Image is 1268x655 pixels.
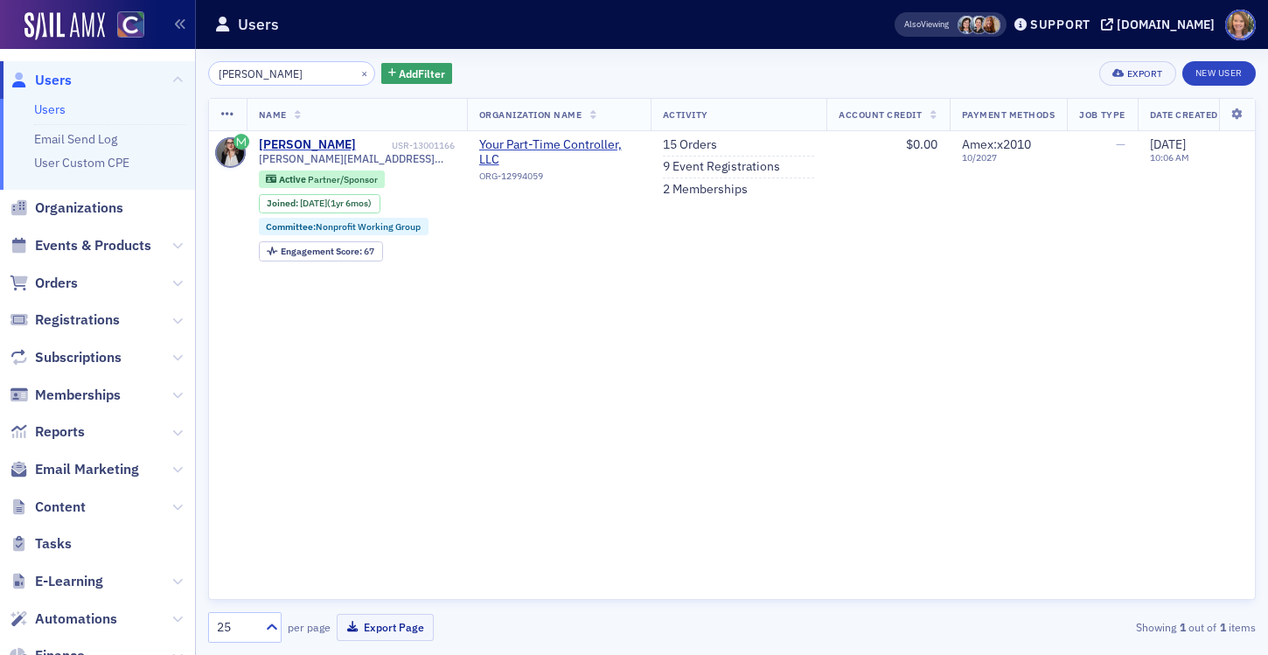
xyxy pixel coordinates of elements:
a: User Custom CPE [34,155,129,171]
a: View Homepage [105,11,144,41]
span: Joined : [267,198,300,209]
strong: 1 [1176,619,1188,635]
span: Add Filter [399,66,445,81]
span: Subscriptions [35,348,122,367]
button: Export [1099,61,1175,86]
a: Users [10,71,72,90]
span: Users [35,71,72,90]
label: per page [288,619,331,635]
a: Events & Products [10,236,151,255]
div: Showing out of items [919,619,1256,635]
span: Name [259,108,287,121]
span: Engagement Score : [281,245,364,257]
a: Registrations [10,310,120,330]
span: Date Created [1150,108,1218,121]
div: Engagement Score: 67 [259,241,383,261]
div: ORG-12994059 [479,171,638,188]
span: Orders [35,274,78,293]
span: Amex : x2010 [962,136,1031,152]
a: Reports [10,422,85,442]
span: 10 / 2027 [962,152,1056,164]
a: Automations [10,610,117,629]
div: USR-13001166 [359,140,455,151]
span: Partner/Sponsor [308,173,378,185]
div: Also [904,18,921,30]
span: Job Type [1079,108,1125,121]
button: Export Page [337,614,434,641]
span: $0.00 [906,136,937,152]
span: Stacy Svendsen [958,16,976,34]
span: E-Learning [35,572,103,591]
button: × [357,65,373,80]
a: Memberships [10,386,121,405]
span: Profile [1225,10,1256,40]
div: Committee: [259,218,429,235]
a: Users [34,101,66,117]
span: [DATE] [1150,136,1186,152]
span: Activity [663,108,708,121]
span: [PERSON_NAME][EMAIL_ADDRESS][PERSON_NAME][DOMAIN_NAME] [259,152,455,165]
a: 15 Orders [663,137,717,153]
a: Tasks [10,534,72,554]
span: — [1116,136,1125,152]
strong: 1 [1216,619,1229,635]
a: Committee:Nonprofit Working Group [266,221,421,233]
img: SailAMX [24,12,105,40]
span: Memberships [35,386,121,405]
div: 25 [217,618,255,637]
img: SailAMX [117,11,144,38]
div: 67 [281,247,374,256]
button: [DOMAIN_NAME] [1101,18,1221,31]
span: Reports [35,422,85,442]
time: 10:06 AM [1150,151,1189,164]
div: [DOMAIN_NAME] [1117,17,1215,32]
div: Active: Active: Partner/Sponsor [259,171,386,188]
span: Email Marketing [35,460,139,479]
a: [PERSON_NAME] [259,137,356,153]
a: Orders [10,274,78,293]
div: Joined: 2024-03-11 00:00:00 [259,194,380,213]
span: Automations [35,610,117,629]
span: Content [35,498,86,517]
a: Organizations [10,199,123,218]
span: Organization Name [479,108,582,121]
a: Email Marketing [10,460,139,479]
span: Pamela Galey-Coleman [970,16,988,34]
a: 9 Event Registrations [663,159,780,175]
span: Registrations [35,310,120,330]
a: Your Part-Time Controller, LLC [479,137,638,168]
span: Committee : [266,220,316,233]
input: Search… [208,61,375,86]
a: New User [1182,61,1256,86]
a: Subscriptions [10,348,122,367]
h1: Users [238,14,279,35]
span: Viewing [904,18,949,31]
button: AddFilter [381,63,453,85]
div: Export [1127,69,1163,79]
a: Content [10,498,86,517]
span: Payment Methods [962,108,1056,121]
div: (1yr 6mos) [300,198,372,209]
span: Account Credit [839,108,922,121]
span: Tasks [35,534,72,554]
span: [DATE] [300,197,327,209]
span: Events & Products [35,236,151,255]
a: 2 Memberships [663,182,748,198]
div: Support [1030,17,1090,32]
span: Organizations [35,199,123,218]
a: Email Send Log [34,131,117,147]
span: Active [279,173,308,185]
a: Active Partner/Sponsor [266,173,377,185]
a: E-Learning [10,572,103,591]
span: Sheila Duggan [982,16,1000,34]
